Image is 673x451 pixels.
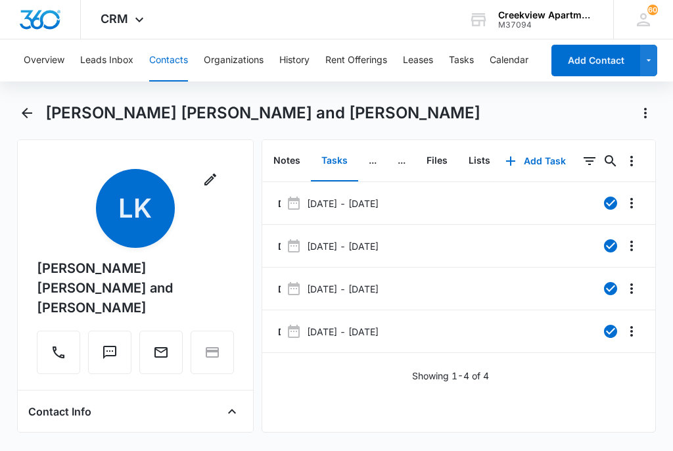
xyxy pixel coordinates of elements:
[139,331,183,374] button: Email
[458,141,501,181] button: Lists
[37,351,80,362] a: Call
[88,331,131,374] button: Text
[307,282,379,296] p: [DATE] - [DATE]
[621,151,642,172] button: Overflow Menu
[37,258,234,318] div: [PERSON_NAME] [PERSON_NAME] and [PERSON_NAME]
[325,39,387,82] button: Rent Offerings
[621,235,642,256] button: Overflow Menu
[647,5,658,15] div: notifications count
[37,331,80,374] button: Call
[621,278,642,299] button: Overflow Menu
[17,103,37,124] button: Back
[101,12,128,26] span: CRM
[24,39,64,82] button: Overview
[621,193,642,214] button: Overflow Menu
[45,103,480,123] h1: [PERSON_NAME] [PERSON_NAME] and [PERSON_NAME]
[221,401,243,422] button: Close
[307,239,379,253] p: [DATE] - [DATE]
[416,141,458,181] button: Files
[307,325,379,339] p: [DATE] - [DATE]
[149,39,188,82] button: Contacts
[579,151,600,172] button: Filters
[279,39,310,82] button: History
[387,141,416,181] button: ...
[88,351,131,362] a: Text
[80,39,133,82] button: Leads Inbox
[263,141,311,181] button: Notes
[490,39,528,82] button: Calendar
[449,39,474,82] button: Tasks
[275,197,281,210] a: D103 Work Order
[204,39,264,82] button: Organizations
[498,20,594,30] div: account id
[412,369,489,383] p: Showing 1-4 of 4
[275,325,281,339] a: D103 - Work Order
[635,103,656,124] button: Actions
[96,169,175,248] span: LK
[311,141,358,181] button: Tasks
[307,197,379,210] p: [DATE] - [DATE]
[647,5,658,15] span: 60
[28,404,91,419] h4: Contact Info
[275,282,281,296] a: D103 Work Order
[403,39,433,82] button: Leases
[600,151,621,172] button: Search...
[275,239,281,253] a: D103 Work Order
[498,10,594,20] div: account name
[139,351,183,362] a: Email
[358,141,387,181] button: ...
[492,145,579,177] button: Add Task
[551,45,640,76] button: Add Contact
[621,321,642,342] button: Overflow Menu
